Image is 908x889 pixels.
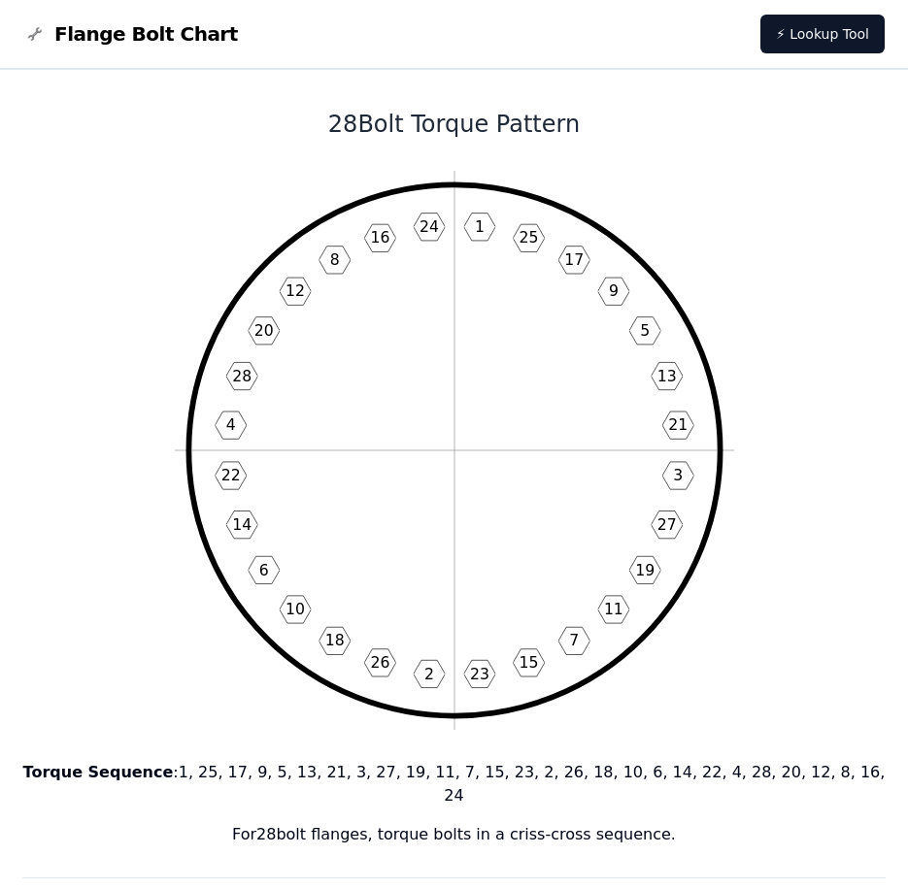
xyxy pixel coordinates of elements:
[564,250,584,269] text: 17
[603,600,622,618] text: 11
[656,515,676,534] text: 27
[519,653,538,672] text: 15
[569,631,579,649] text: 7
[225,415,235,434] text: 4
[424,665,434,683] text: 2
[220,466,240,484] text: 22
[640,321,650,340] text: 5
[286,600,305,618] text: 10
[324,631,344,649] text: 18
[286,281,305,300] text: 12
[635,561,655,579] text: 19
[23,763,174,781] b: Torque Sequence
[22,761,886,807] p: : 1, 25, 17, 9, 5, 13, 21, 3, 27, 19, 11, 7, 15, 23, 2, 26, 18, 10, 6, 14, 22, 4, 28, 20, 12, 8, ...
[23,22,47,46] img: Flange Bolt Chart Logo
[469,665,488,683] text: 23
[608,281,618,300] text: 9
[519,228,538,247] text: 25
[420,217,439,236] text: 24
[474,217,484,236] text: 1
[370,653,389,672] text: 26
[22,109,886,140] h1: 28 Bolt Torque Pattern
[760,15,885,53] a: ⚡ Lookup Tool
[370,228,389,247] text: 16
[253,321,273,340] text: 20
[668,415,688,434] text: 21
[23,20,238,48] a: Flange Bolt Chart LogoFlange Bolt Chart
[656,367,676,385] text: 13
[258,561,268,579] text: 6
[673,466,683,484] text: 3
[329,250,339,269] text: 8
[232,367,252,385] text: 28
[232,515,252,534] text: 14
[54,20,238,48] span: Flange Bolt Chart
[22,823,886,846] p: For 28 bolt flanges, torque bolts in a criss-cross sequence.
